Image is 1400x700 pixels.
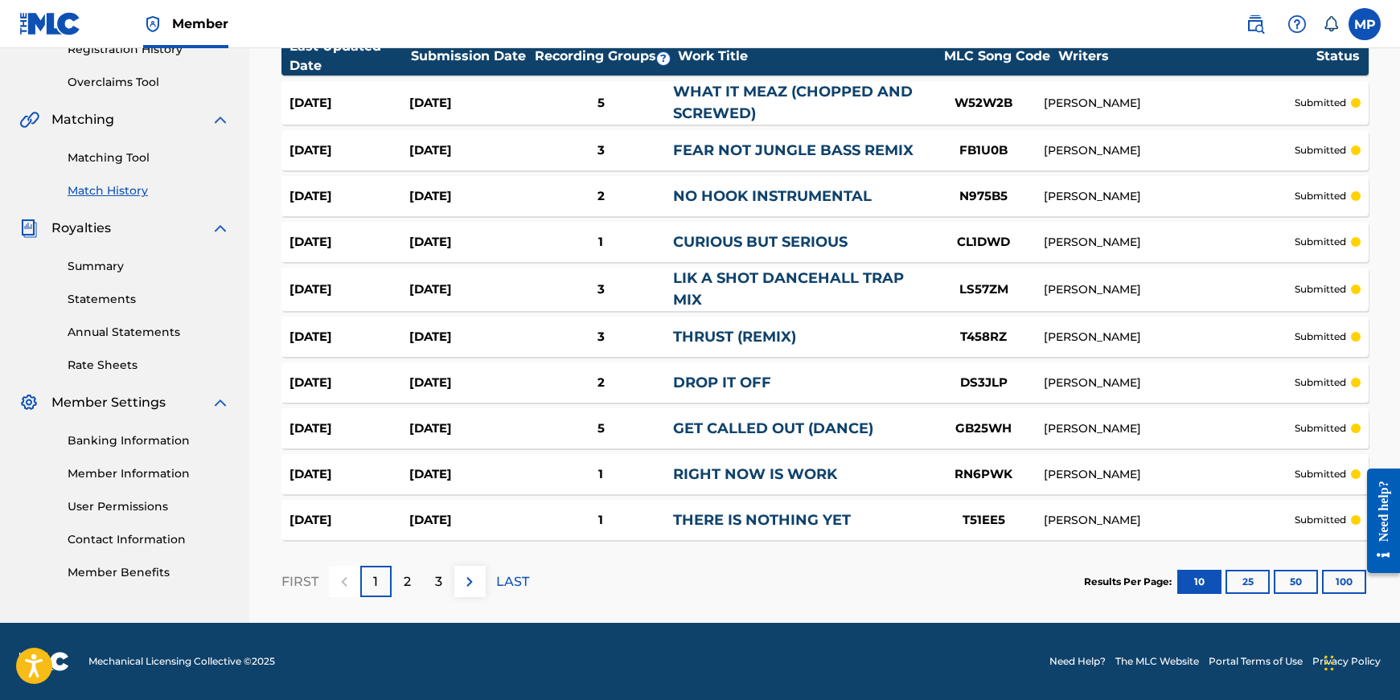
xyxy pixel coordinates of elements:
div: Help [1281,8,1313,40]
a: Privacy Policy [1312,654,1381,669]
a: Portal Terms of Use [1209,654,1303,669]
a: The MLC Website [1115,654,1199,669]
p: LAST [496,572,529,592]
span: Royalties [51,219,111,238]
span: Mechanical Licensing Collective © 2025 [88,654,275,669]
div: [DATE] [409,141,529,160]
a: Member Information [68,465,230,482]
div: [DATE] [409,94,529,113]
div: [DATE] [409,233,529,252]
div: [PERSON_NAME] [1044,329,1294,346]
img: help [1287,14,1307,34]
div: Work Title [678,47,935,66]
a: FEAR NOT JUNGLE BASS REMIX [673,141,913,159]
button: 100 [1322,570,1366,594]
a: User Permissions [68,498,230,515]
p: submitted [1295,96,1346,110]
iframe: Chat Widget [1320,623,1400,700]
div: [PERSON_NAME] [1044,375,1294,391]
a: Matching Tool [68,149,230,166]
img: expand [211,110,230,129]
button: 50 [1274,570,1318,594]
iframe: Resource Center [1355,456,1400,585]
img: MLC Logo [19,12,81,35]
a: Registration History [68,41,230,58]
div: [PERSON_NAME] [1044,281,1294,298]
p: submitted [1295,421,1346,436]
div: Submission Date [411,47,532,66]
div: 5 [529,420,673,438]
div: [DATE] [289,420,409,438]
div: [DATE] [409,465,529,484]
p: submitted [1295,330,1346,344]
div: GB25WH [923,420,1044,438]
div: [DATE] [289,374,409,392]
a: Need Help? [1049,654,1106,669]
div: [PERSON_NAME] [1044,95,1294,112]
img: search [1246,14,1265,34]
div: 2 [529,374,673,392]
div: Recording Groups [532,47,677,66]
a: Summary [68,258,230,275]
div: T458RZ [923,328,1044,346]
div: [DATE] [289,94,409,113]
div: [DATE] [409,187,529,206]
div: 5 [529,94,673,113]
span: ? [657,52,670,65]
div: [PERSON_NAME] [1044,142,1294,159]
a: Rate Sheets [68,357,230,374]
p: submitted [1295,143,1346,158]
a: THRUST (REMIX) [673,328,796,346]
div: 3 [529,328,673,346]
img: expand [211,393,230,412]
a: LIK A SHOT DANCEHALL TRAP MIX [673,269,904,309]
img: logo [19,652,69,671]
div: [DATE] [409,511,529,530]
div: CL1DWD [923,233,1044,252]
a: Match History [68,182,230,199]
div: RN6PWK [923,465,1044,484]
div: [DATE] [409,280,529,299]
p: submitted [1295,282,1346,297]
div: [DATE] [289,511,409,530]
div: [DATE] [289,233,409,252]
p: submitted [1295,513,1346,527]
div: [PERSON_NAME] [1044,466,1294,483]
a: DROP IT OFF [673,374,771,391]
div: [PERSON_NAME] [1044,512,1294,529]
div: [DATE] [289,141,409,160]
div: Last Updated Date [289,37,410,76]
div: [PERSON_NAME] [1044,420,1294,437]
p: 3 [435,572,442,592]
a: Member Benefits [68,564,230,581]
div: T51EE5 [923,511,1044,530]
p: submitted [1295,235,1346,249]
div: [DATE] [409,328,529,346]
div: [DATE] [289,465,409,484]
a: Statements [68,291,230,308]
span: Member Settings [51,393,166,412]
div: W52W2B [923,94,1044,113]
div: LS57ZM [923,280,1044,299]
img: expand [211,219,230,238]
p: 1 [373,572,378,592]
a: Public Search [1239,8,1271,40]
div: [DATE] [289,187,409,206]
div: [DATE] [409,420,529,438]
a: NO HOOK INSTRUMENTAL [673,187,872,205]
p: FIRST [281,572,318,592]
a: WHAT IT MEAZ (CHOPPED AND SCREWED) [673,83,913,122]
span: Member [172,14,228,33]
img: Top Rightsholder [143,14,162,34]
a: RIGHT NOW IS WORK [673,465,837,483]
div: 3 [529,280,673,299]
p: 2 [404,572,411,592]
div: Writers [1058,47,1316,66]
span: Matching [51,110,114,129]
p: Results Per Page: [1084,575,1176,589]
div: [DATE] [289,280,409,299]
div: Notifications [1323,16,1339,32]
div: [DATE] [409,374,529,392]
div: 2 [529,187,673,206]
